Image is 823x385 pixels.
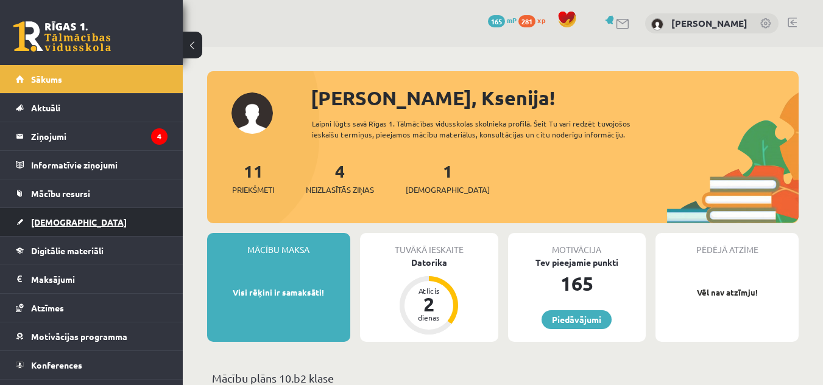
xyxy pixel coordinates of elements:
span: Priekšmeti [232,184,274,196]
a: [DEMOGRAPHIC_DATA] [16,208,168,236]
span: Motivācijas programma [31,331,127,342]
a: Aktuāli [16,94,168,122]
div: Pēdējā atzīme [655,233,799,256]
p: Visi rēķini ir samaksāti! [213,286,344,299]
legend: Maksājumi [31,265,168,293]
a: 165 mP [488,15,517,25]
img: Ksenija Misņika [651,18,663,30]
span: mP [507,15,517,25]
a: Piedāvājumi [542,310,612,329]
span: Neizlasītās ziņas [306,184,374,196]
span: Atzīmes [31,302,64,313]
div: Atlicis [411,287,447,294]
a: Konferences [16,351,168,379]
a: Motivācijas programma [16,322,168,350]
span: 165 [488,15,505,27]
a: Maksājumi [16,265,168,293]
div: 165 [508,269,646,298]
div: dienas [411,314,447,321]
a: [PERSON_NAME] [671,17,747,29]
a: 1[DEMOGRAPHIC_DATA] [406,160,490,196]
a: 281 xp [518,15,551,25]
legend: Informatīvie ziņojumi [31,151,168,179]
div: [PERSON_NAME], Ksenija! [311,83,799,113]
span: Mācību resursi [31,188,90,199]
span: 281 [518,15,535,27]
div: Motivācija [508,233,646,256]
a: Atzīmes [16,294,168,322]
span: Konferences [31,359,82,370]
span: [DEMOGRAPHIC_DATA] [31,217,127,227]
div: Tuvākā ieskaite [360,233,498,256]
a: Rīgas 1. Tālmācības vidusskola [13,21,111,52]
i: 4 [151,128,168,145]
div: Datorika [360,256,498,269]
a: Sākums [16,65,168,93]
a: Digitālie materiāli [16,237,168,265]
div: Laipni lūgts savā Rīgas 1. Tālmācības vidusskolas skolnieka profilā. Šeit Tu vari redzēt tuvojošo... [312,118,667,140]
a: 4Neizlasītās ziņas [306,160,374,196]
span: [DEMOGRAPHIC_DATA] [406,184,490,196]
span: Aktuāli [31,102,60,113]
div: 2 [411,294,447,314]
a: 11Priekšmeti [232,160,274,196]
a: Ziņojumi4 [16,122,168,150]
a: Informatīvie ziņojumi [16,151,168,179]
div: Tev pieejamie punkti [508,256,646,269]
a: Datorika Atlicis 2 dienas [360,256,498,336]
span: xp [537,15,545,25]
span: Digitālie materiāli [31,245,104,256]
span: Sākums [31,74,62,85]
p: Vēl nav atzīmju! [662,286,793,299]
div: Mācību maksa [207,233,350,256]
a: Mācību resursi [16,179,168,207]
legend: Ziņojumi [31,122,168,150]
